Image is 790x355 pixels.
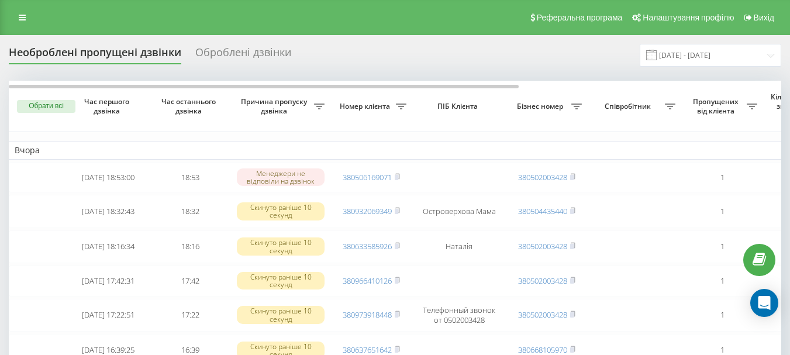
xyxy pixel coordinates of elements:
[67,195,149,228] td: [DATE] 18:32:43
[343,344,392,355] a: 380637651642
[754,13,774,22] span: Вихід
[518,275,567,286] a: 380502003428
[343,309,392,320] a: 380973918448
[681,230,763,263] td: 1
[149,299,231,332] td: 17:22
[537,13,623,22] span: Реферальна програма
[149,230,231,263] td: 18:16
[750,289,778,317] div: Open Intercom Messenger
[518,172,567,182] a: 380502003428
[149,162,231,193] td: 18:53
[687,97,747,115] span: Пропущених від клієнта
[343,206,392,216] a: 380932069349
[412,299,506,332] td: Телефонный звонок от 0502003428
[518,241,567,251] a: 380502003428
[343,172,392,182] a: 380506169071
[237,202,325,220] div: Скинуто раніше 10 секунд
[149,266,231,297] td: 17:42
[237,272,325,289] div: Скинуто раніше 10 секунд
[681,266,763,297] td: 1
[149,195,231,228] td: 18:32
[67,162,149,193] td: [DATE] 18:53:00
[237,237,325,255] div: Скинуто раніше 10 секунд
[681,195,763,228] td: 1
[77,97,140,115] span: Час першого дзвінка
[67,266,149,297] td: [DATE] 17:42:31
[412,195,506,228] td: Островерхова Мама
[195,46,291,64] div: Оброблені дзвінки
[343,275,392,286] a: 380966410126
[594,102,665,111] span: Співробітник
[9,46,181,64] div: Необроблені пропущені дзвінки
[158,97,222,115] span: Час останнього дзвінка
[681,162,763,193] td: 1
[681,299,763,332] td: 1
[17,100,75,113] button: Обрати всі
[67,230,149,263] td: [DATE] 18:16:34
[412,230,506,263] td: Наталія
[518,309,567,320] a: 380502003428
[336,102,396,111] span: Номер клієнта
[643,13,734,22] span: Налаштування профілю
[518,344,567,355] a: 380668105970
[67,299,149,332] td: [DATE] 17:22:51
[237,306,325,323] div: Скинуто раніше 10 секунд
[518,206,567,216] a: 380504435440
[512,102,571,111] span: Бізнес номер
[422,102,496,111] span: ПІБ Клієнта
[343,241,392,251] a: 380633585926
[237,168,325,186] div: Менеджери не відповіли на дзвінок
[237,97,314,115] span: Причина пропуску дзвінка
